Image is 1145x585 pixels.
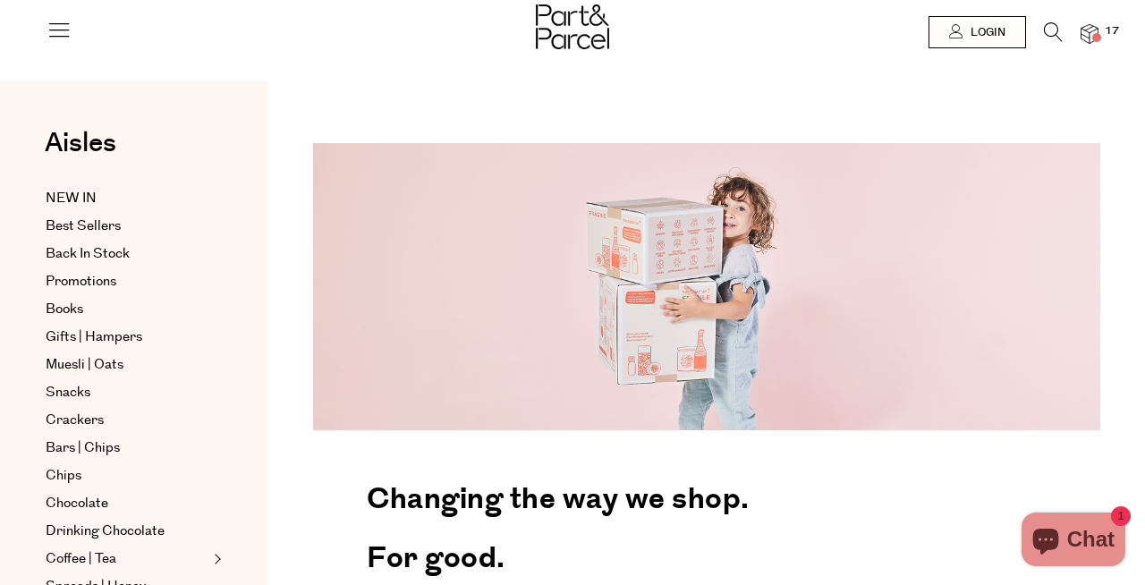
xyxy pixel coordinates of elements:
a: Drinking Chocolate [46,521,208,542]
span: NEW IN [46,188,97,209]
span: 17 [1100,23,1124,39]
a: Bars | Chips [46,437,208,459]
button: Expand/Collapse Coffee | Tea [209,548,222,570]
a: Aisles [45,130,116,174]
a: Books [46,299,208,320]
span: Promotions [46,271,116,292]
a: Best Sellers [46,216,208,237]
span: Bars | Chips [46,437,120,459]
img: 220427_Part_Parcel-0698-1344x490.png [313,143,1100,430]
a: Muesli | Oats [46,354,208,376]
span: Gifts | Hampers [46,326,142,348]
h2: Changing the way we shop. [367,466,1047,525]
inbox-online-store-chat: Shopify online store chat [1016,513,1131,571]
a: 17 [1081,24,1098,43]
span: Coffee | Tea [46,548,116,570]
a: Coffee | Tea [46,548,208,570]
span: Muesli | Oats [46,354,123,376]
span: Aisles [45,123,116,163]
a: Chips [46,465,208,487]
span: Chocolate [46,493,108,514]
a: Gifts | Hampers [46,326,208,348]
span: Snacks [46,382,90,403]
a: Snacks [46,382,208,403]
span: Chips [46,465,81,487]
span: Back In Stock [46,243,130,265]
a: Chocolate [46,493,208,514]
h2: For good. [367,525,1047,584]
a: Crackers [46,410,208,431]
img: Part&Parcel [536,4,609,49]
a: Promotions [46,271,208,292]
a: Login [929,16,1026,48]
a: Back In Stock [46,243,208,265]
span: Best Sellers [46,216,121,237]
a: NEW IN [46,188,208,209]
span: Drinking Chocolate [46,521,165,542]
span: Crackers [46,410,104,431]
span: Books [46,299,83,320]
span: Login [966,25,1005,40]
